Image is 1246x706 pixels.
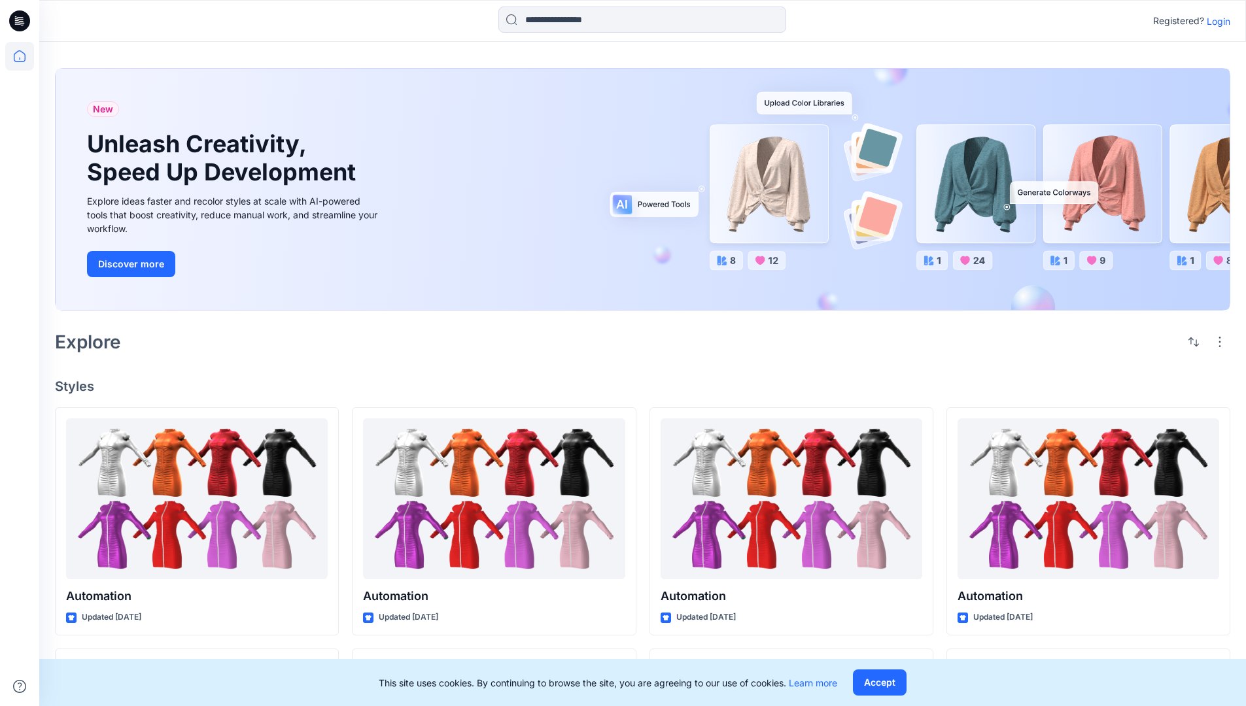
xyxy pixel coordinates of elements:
[1207,14,1230,28] p: Login
[958,418,1219,580] a: Automation
[93,101,113,117] span: New
[789,677,837,688] a: Learn more
[363,587,625,605] p: Automation
[379,611,438,624] p: Updated [DATE]
[55,331,121,352] h2: Explore
[661,587,922,605] p: Automation
[958,587,1219,605] p: Automation
[87,251,175,277] button: Discover more
[379,676,837,690] p: This site uses cookies. By continuing to browse the site, you are agreeing to our use of cookies.
[363,418,625,580] a: Automation
[87,251,381,277] a: Discover more
[661,418,922,580] a: Automation
[55,378,1230,394] h4: Styles
[973,611,1033,624] p: Updated [DATE]
[66,587,328,605] p: Automation
[82,611,141,624] p: Updated [DATE]
[87,130,362,186] h1: Unleash Creativity, Speed Up Development
[1153,13,1204,29] p: Registered?
[66,418,328,580] a: Automation
[87,194,381,235] div: Explore ideas faster and recolor styles at scale with AI-powered tools that boost creativity, red...
[676,611,736,624] p: Updated [DATE]
[853,669,907,696] button: Accept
